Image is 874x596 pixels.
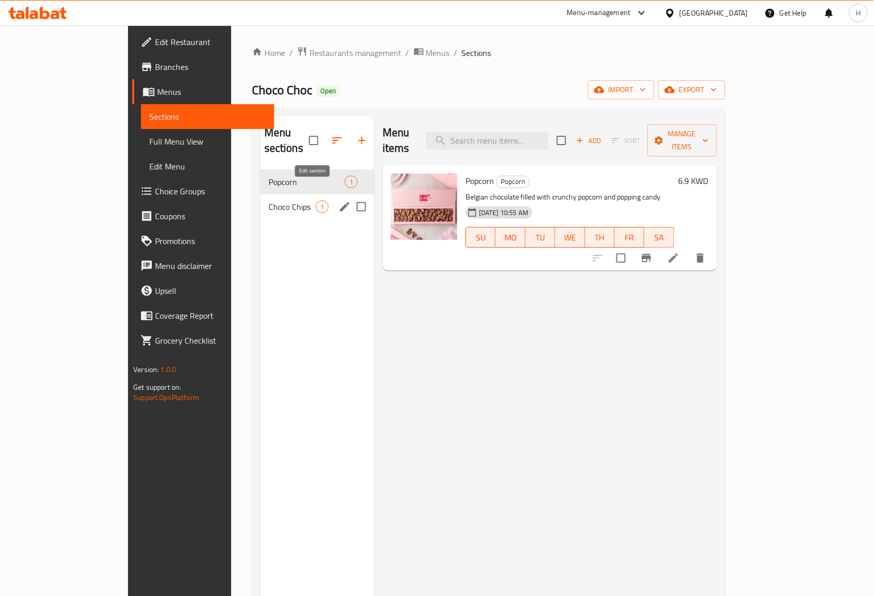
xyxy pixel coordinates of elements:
button: Branch-specific-item [634,246,659,271]
button: SA [644,227,674,248]
button: import [588,80,654,100]
span: 1 [345,177,357,187]
a: Edit Menu [141,154,274,179]
button: TH [585,227,615,248]
button: Add [572,133,605,149]
a: Choice Groups [132,179,274,204]
a: Branches [132,54,274,79]
button: Add section [349,128,374,153]
a: Edit menu item [667,252,680,264]
div: items [345,176,358,188]
div: Popcorn [496,176,530,188]
a: Edit Restaurant [132,30,274,54]
div: items [316,201,329,213]
span: TH [589,230,611,245]
a: Coverage Report [132,303,274,328]
span: Select all sections [303,130,325,151]
span: Select section [551,130,572,151]
span: Full Menu View [149,135,266,148]
button: TU [526,227,555,248]
a: Sections [141,104,274,129]
span: WE [559,230,581,245]
span: SA [649,230,670,245]
a: Grocery Checklist [132,328,274,353]
h6: 6.9 KWD [679,174,709,188]
span: export [667,83,717,96]
span: Menus [157,86,266,98]
span: Version: [133,363,159,376]
span: Sections [149,110,266,123]
h2: Menu sections [264,125,309,156]
span: TU [530,230,551,245]
li: / [406,47,410,59]
a: Restaurants management [297,46,402,60]
span: Edit Menu [149,160,266,173]
span: 1.0.0 [161,363,177,376]
div: [GEOGRAPHIC_DATA] [680,7,748,19]
span: Coverage Report [155,309,266,322]
li: / [289,47,293,59]
span: MO [500,230,521,245]
span: Select to update [610,247,632,269]
button: Manage items [647,124,717,157]
span: Choice Groups [155,185,266,197]
li: / [454,47,458,59]
h2: Menu items [383,125,414,156]
div: Open [316,85,340,97]
a: Support.OpsPlatform [133,391,199,404]
span: Restaurants management [309,47,402,59]
span: Add [575,135,603,147]
span: Add item [572,133,605,149]
button: export [658,80,725,100]
span: Sort sections [325,128,349,153]
span: 1 [316,202,328,212]
input: search [426,132,548,150]
span: Get support on: [133,380,181,394]
span: Upsell [155,285,266,297]
button: delete [688,246,713,271]
div: Menu-management [567,7,631,19]
button: SU [466,227,496,248]
span: Sections [462,47,491,59]
div: Popcorn1 [260,169,374,194]
span: Open [316,87,340,95]
a: Upsell [132,278,274,303]
div: Choco Chips1edit [260,194,374,219]
a: Promotions [132,229,274,253]
span: Manage items [656,127,709,153]
span: Choco Chips [269,201,316,213]
nav: breadcrumb [252,46,725,60]
span: Promotions [155,235,266,247]
a: Menus [414,46,450,60]
button: edit [337,199,353,215]
span: import [596,83,646,96]
p: Belgian chocolate filled with crunchy popcorn and popping candy [466,191,674,204]
span: Popcorn [466,173,494,189]
span: Grocery Checklist [155,334,266,347]
span: Branches [155,61,266,73]
button: WE [555,227,585,248]
span: Popcorn [269,176,345,188]
span: Select section first [605,133,647,149]
button: FR [615,227,644,248]
span: Coupons [155,210,266,222]
img: Popcorn [391,174,457,240]
span: [DATE] 10:55 AM [475,208,532,218]
span: Choco Choc [252,78,312,102]
span: Menus [426,47,450,59]
nav: Menu sections [260,165,374,223]
span: SU [470,230,491,245]
span: H [856,7,861,19]
a: Menus [132,79,274,104]
a: Full Menu View [141,129,274,154]
button: MO [496,227,525,248]
span: FR [619,230,640,245]
a: Coupons [132,204,274,229]
span: Edit Restaurant [155,36,266,48]
span: Popcorn [497,176,529,188]
span: Menu disclaimer [155,260,266,272]
a: Menu disclaimer [132,253,274,278]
